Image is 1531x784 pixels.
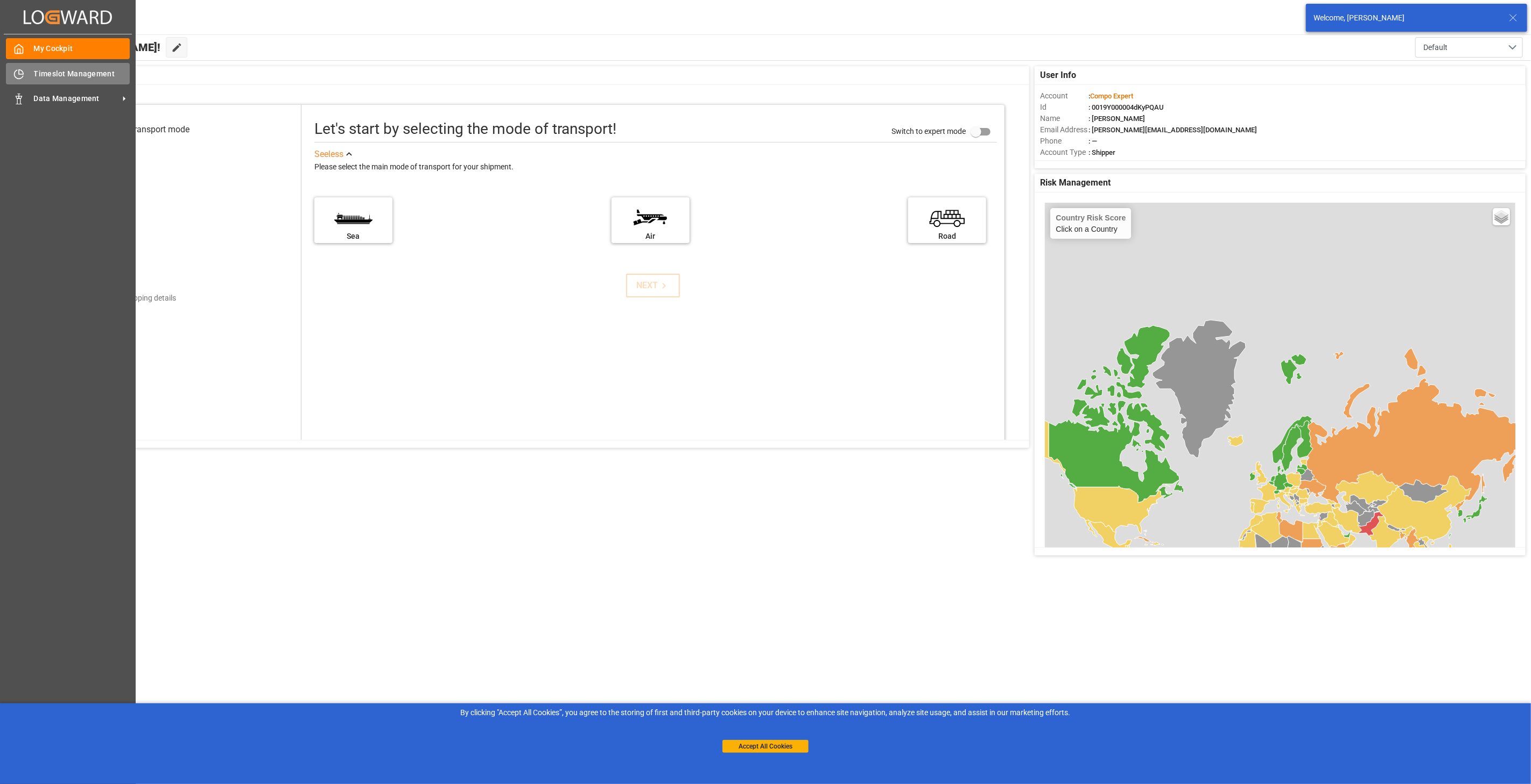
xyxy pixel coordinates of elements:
[914,231,981,242] div: Road
[617,231,684,242] div: Air
[1088,103,1164,111] span: : 0019Y000004dKyPQAU
[722,740,809,753] button: Accept All Cookies
[1415,37,1523,58] button: open menu
[1493,208,1510,225] a: Layers
[1088,92,1133,100] span: :
[6,38,130,59] a: My Cockpit
[109,293,176,304] div: Add shipping details
[1090,92,1133,100] span: Compo Expert
[626,274,680,297] button: NEXT
[891,127,966,136] span: Switch to expert mode
[1088,148,1115,156] span: : Shipper
[314,161,998,174] div: Please select the main mode of transport for your shipment.
[1040,136,1088,147] span: Phone
[1040,90,1088,102] span: Account
[34,43,130,54] span: My Cockpit
[1040,176,1111,189] span: Risk Management
[314,118,616,140] div: Let's start by selecting the mode of transport!
[1088,115,1145,123] span: : [PERSON_NAME]
[34,68,130,80] span: Timeslot Management
[320,231,387,242] div: Sea
[1088,126,1257,134] span: : [PERSON_NAME][EMAIL_ADDRESS][DOMAIN_NAME]
[1040,69,1076,82] span: User Info
[106,123,189,136] div: Select transport mode
[1040,113,1088,124] span: Name
[1040,102,1088,113] span: Id
[1314,12,1499,24] div: Welcome, [PERSON_NAME]
[34,93,119,104] span: Data Management
[1056,213,1126,233] div: Click on a Country
[1088,137,1097,145] span: : —
[8,707,1523,718] div: By clicking "Accept All Cookies”, you agree to the storing of first and third-party cookies on yo...
[1040,124,1088,136] span: Email Address
[314,148,343,161] div: See less
[1423,42,1448,53] span: Default
[6,63,130,84] a: Timeslot Management
[637,279,670,292] div: NEXT
[1040,147,1088,158] span: Account Type
[1056,213,1126,222] h4: Country Risk Score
